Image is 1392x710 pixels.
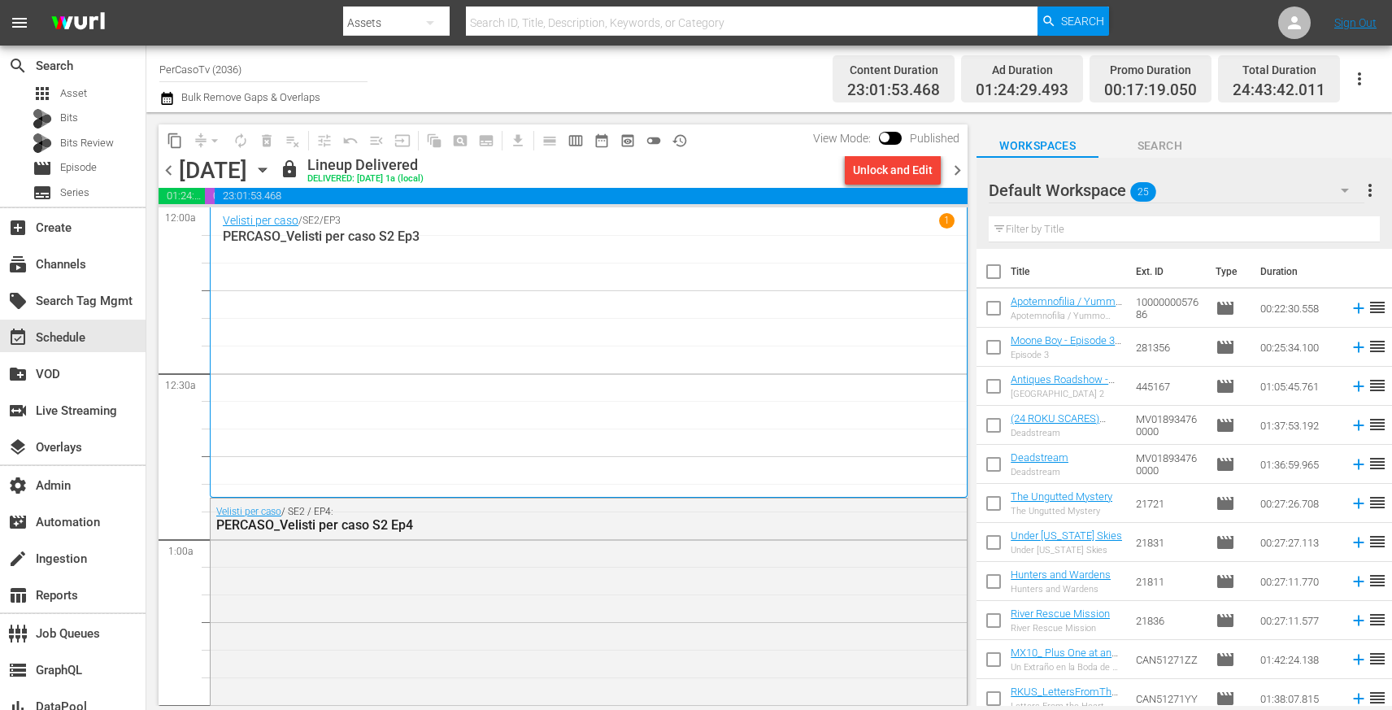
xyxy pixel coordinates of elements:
div: The Ungutted Mystery [1011,506,1112,516]
a: (24 ROKU SCARES) Deadstream [1011,412,1106,437]
span: preview_outlined [620,133,636,149]
span: Revert to Primary Episode [337,128,363,154]
span: 25 [1130,175,1156,209]
span: reorder [1368,415,1387,434]
td: 21721 [1129,484,1209,523]
span: Episode [1216,377,1235,396]
span: Episode [1216,572,1235,591]
a: River Rescue Mission [1011,608,1110,620]
span: Search [8,56,28,76]
td: 01:42:24.138 [1254,640,1343,679]
span: Schedule [8,328,28,347]
td: 445167 [1129,367,1209,406]
div: Lineup Delivered [307,156,424,174]
span: 01:24:29.493 [159,188,205,204]
span: Series [60,185,89,201]
td: CAN51271ZZ [1129,640,1209,679]
span: Live Streaming [8,401,28,420]
span: history_outlined [672,133,688,149]
span: Episode [1216,494,1235,513]
span: Episode [33,159,52,178]
span: Episode [1216,416,1235,435]
span: 01:24:29.493 [976,81,1068,100]
td: 01:37:53.192 [1254,406,1343,445]
span: chevron_left [159,160,179,181]
th: Duration [1251,249,1348,294]
span: Episode [1216,533,1235,552]
div: Under [US_STATE] Skies [1011,545,1122,555]
span: Episode [60,159,97,176]
span: calendar_view_week_outlined [568,133,584,149]
p: 1 [944,215,950,226]
div: Bits Review [33,133,52,153]
a: Hunters and Wardens [1011,568,1111,581]
div: Default Workspace [989,168,1364,213]
td: MV018934760000 [1129,445,1209,484]
th: Type [1206,249,1251,294]
span: Episode [1216,650,1235,669]
td: 21811 [1129,562,1209,601]
div: River Rescue Mission [1011,623,1110,634]
span: 23:01:53.468 [215,188,968,204]
div: Episode 3 [1011,350,1123,360]
span: View Backup [615,128,641,154]
span: View Mode: [805,132,879,145]
span: Episode [1216,689,1235,708]
span: Fill episodes with ad slates [363,128,389,154]
span: Episode [1216,338,1235,357]
span: chevron_right [947,160,968,181]
span: reorder [1368,571,1387,590]
th: Ext. ID [1126,249,1205,294]
a: Under [US_STATE] Skies [1011,529,1122,542]
span: Download as CSV [499,124,531,156]
span: Toggle to switch from Published to Draft view. [879,132,890,143]
p: PERCASO_Velisti per caso S2 Ep3 [223,229,955,244]
span: reorder [1368,532,1387,551]
a: Moone Boy - Episode 3 (S1E3) [1011,334,1121,359]
div: Promo Duration [1104,59,1197,81]
svg: Add to Schedule [1350,690,1368,708]
span: lock [280,159,299,179]
td: 00:27:11.770 [1254,562,1343,601]
span: 24 hours Lineup View is OFF [641,128,667,154]
span: Asset [60,85,87,102]
span: Overlays [8,438,28,457]
span: date_range_outlined [594,133,610,149]
button: more_vert [1360,171,1380,210]
td: 00:27:11.577 [1254,601,1343,640]
span: reorder [1368,649,1387,669]
td: 01:36:59.965 [1254,445,1343,484]
div: Deadstream [1011,467,1068,477]
span: Search [1098,136,1220,156]
span: Refresh All Search Blocks [415,124,447,156]
div: / SE2 / EP4: [216,506,874,533]
span: 24:43:42.011 [1233,81,1325,100]
td: 21836 [1129,601,1209,640]
div: Hunters and Wardens [1011,584,1111,595]
td: MV018934760000 [1129,406,1209,445]
span: 00:17:19.050 [1104,81,1197,100]
span: Day Calendar View [531,124,563,156]
td: 00:25:34.100 [1254,328,1343,367]
button: Unlock and Edit [845,155,941,185]
a: Velisti per caso [216,506,281,517]
span: content_copy [167,133,183,149]
span: Bits [60,110,78,126]
span: Bits Review [60,135,114,151]
svg: Add to Schedule [1350,377,1368,395]
svg: Add to Schedule [1350,299,1368,317]
td: 01:05:45.761 [1254,367,1343,406]
div: Deadstream [1011,428,1123,438]
span: Episode [1216,298,1235,318]
span: Customize Events [306,124,337,156]
th: Title [1011,249,1126,294]
div: Un Extraño en la Boda de Mi Hermano [1011,662,1123,673]
td: 21831 [1129,523,1209,562]
svg: Add to Schedule [1350,416,1368,434]
td: 00:27:27.113 [1254,523,1343,562]
img: ans4CAIJ8jUAAAAAAAAAAAAAAAAAAAAAAAAgQb4GAAAAAAAAAAAAAAAAAAAAAAAAJMjXAAAAAAAAAAAAAAAAAAAAAAAAgAT5G... [39,4,117,42]
span: toggle_off [646,133,662,149]
a: MX10_ Plus One at an Amish Wedding [1011,647,1118,671]
span: Create Search Block [447,128,473,154]
span: Reports [8,586,28,605]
